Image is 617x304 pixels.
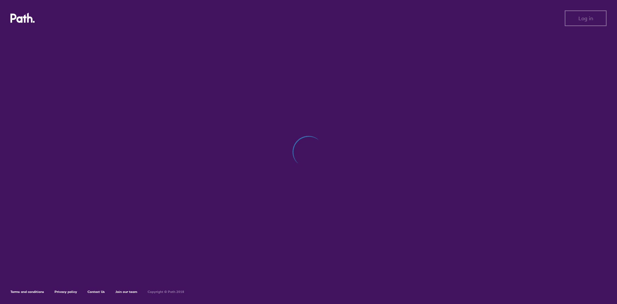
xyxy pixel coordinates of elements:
span: Log in [578,15,593,21]
h6: Copyright © Path 2018 [148,290,184,294]
a: Contact Us [88,290,105,294]
a: Terms and conditions [10,290,44,294]
a: Privacy policy [55,290,77,294]
button: Log in [565,10,607,26]
a: Join our team [115,290,137,294]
